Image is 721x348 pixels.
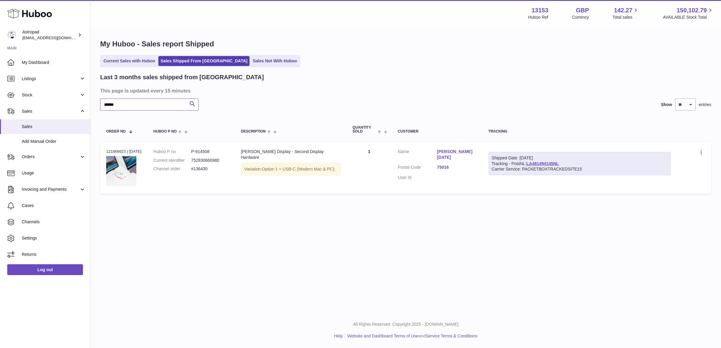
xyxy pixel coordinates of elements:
div: Carrier Service: PACKETBOXTRACKEDSITE15 [492,166,668,172]
div: Variation: [241,163,341,175]
span: Settings [22,235,86,241]
dd: P-914508 [191,149,229,155]
span: [EMAIL_ADDRESS][DOMAIN_NAME] [22,35,89,40]
h3: This page is updated every 15 minutes [100,87,710,94]
a: Service Terms & Conditions [426,334,478,338]
span: Order No [106,130,126,133]
span: Stock [22,92,79,98]
p: All Rights Reserved. Copyright 2025 - [DOMAIN_NAME] [95,321,716,327]
dt: Current identifier [154,158,191,163]
span: My Dashboard [22,60,86,65]
dt: Huboo P no [154,149,191,155]
a: [PERSON_NAME][DATE] [437,149,476,160]
a: 75016 [437,165,476,170]
div: [PERSON_NAME] Display - Second Display Hardware [241,149,341,160]
div: Shipped Date: [DATE] [492,155,668,161]
span: 150,102.79 [677,6,707,14]
span: Usage [22,170,86,176]
span: Cases [22,203,86,208]
span: Sales [22,108,79,114]
a: Sales Not With Huboo [251,56,299,66]
span: Huboo P no [154,130,177,133]
span: AVAILABLE Stock Total [663,14,714,20]
a: Help [334,334,343,338]
div: Astropad [22,29,77,41]
span: Listings [22,76,79,82]
span: Option 1 = USB-C (Modern Mac & PC); [262,167,335,171]
a: Website and Dashboard Terms of Use [347,334,418,338]
dd: 752830866980 [191,158,229,163]
h1: My Huboo - Sales report Shipped [100,39,711,49]
span: Total sales [612,14,639,20]
dt: Postal Code [398,165,437,172]
span: Invoicing and Payments [22,187,79,192]
span: entries [699,102,711,108]
div: Tracking [488,130,671,133]
h2: Last 3 months sales shipped from [GEOGRAPHIC_DATA] [100,73,264,81]
span: Returns [22,252,86,257]
span: Sales [22,124,86,130]
a: 142.27 Total sales [612,6,639,20]
a: 150,102.79 AVAILABLE Stock Total [663,6,714,20]
span: Add Manual Order [22,139,86,144]
dt: Channel order [154,166,191,172]
label: Show [661,102,672,108]
dd: #136430 [191,166,229,172]
span: Description [241,130,266,133]
a: Sales Shipped From [GEOGRAPHIC_DATA] [158,56,249,66]
div: 121866623 | [DATE] [106,149,141,154]
img: internalAdmin-13153@internal.huboo.com [7,30,16,39]
strong: 13153 [532,6,548,14]
div: Customer [398,130,476,133]
img: MattRonge_r2_MSP20255.jpg [106,156,136,186]
li: and [345,333,477,339]
span: Channels [22,219,86,225]
span: Quantity Sold [353,126,376,133]
div: Huboo Ref [528,14,548,20]
strong: GBP [576,6,589,14]
a: Current Sales with Huboo [101,56,157,66]
td: 1 [347,143,392,194]
div: Currency [572,14,589,20]
dt: Name [398,149,437,162]
span: 142.27 [614,6,632,14]
a: LA481494145NL [526,161,559,166]
span: Orders [22,154,79,160]
dt: User Id [398,175,437,180]
div: Tracking - PostNL: [488,152,671,176]
a: Log out [7,264,83,275]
